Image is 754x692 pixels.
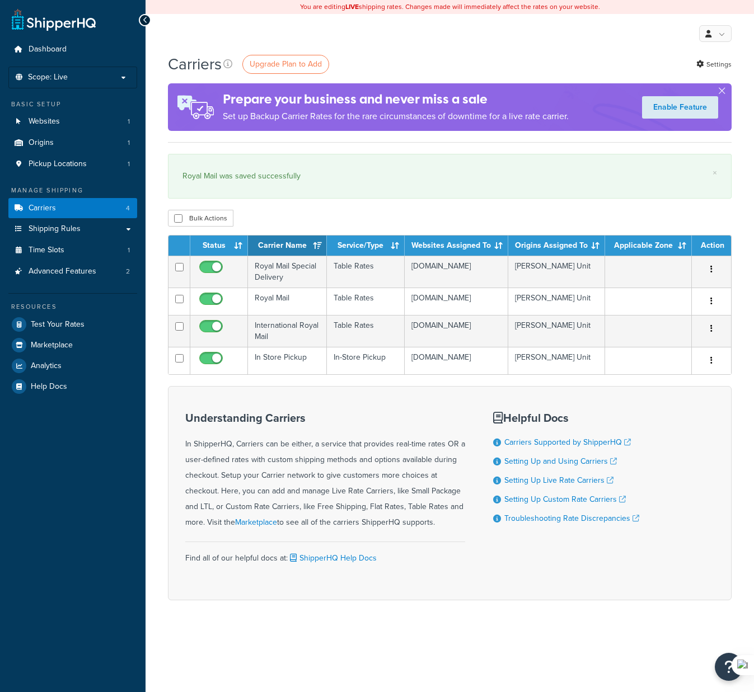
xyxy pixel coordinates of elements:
a: Setting Up and Using Carriers [504,455,617,467]
td: [DOMAIN_NAME] [405,347,508,374]
td: International Royal Mail [248,315,327,347]
a: Carriers 4 [8,198,137,219]
td: [DOMAIN_NAME] [405,288,508,315]
td: [PERSON_NAME] Unit [508,256,605,288]
div: Resources [8,302,137,312]
a: Origins 1 [8,133,137,153]
img: ad-rules-rateshop-fe6ec290ccb7230408bd80ed9643f0289d75e0ffd9eb532fc0e269fcd187b520.png [168,83,223,131]
a: Settings [696,57,732,72]
td: [DOMAIN_NAME] [405,315,508,347]
td: Royal Mail Special Delivery [248,256,327,288]
a: Time Slots 1 [8,240,137,261]
h3: Understanding Carriers [185,412,465,424]
p: Set up Backup Carrier Rates for the rare circumstances of downtime for a live rate carrier. [223,109,569,124]
li: Pickup Locations [8,154,137,175]
span: Upgrade Plan to Add [250,58,322,70]
span: Test Your Rates [31,320,85,329]
a: Pickup Locations 1 [8,154,137,175]
span: 2 [126,267,130,276]
span: Scope: Live [28,73,68,82]
span: Marketplace [31,341,73,350]
a: Analytics [8,356,137,376]
div: Basic Setup [8,100,137,109]
a: Marketplace [8,335,137,355]
span: Dashboard [29,45,67,54]
td: Royal Mail [248,288,327,315]
td: In-Store Pickup [327,347,405,374]
a: Test Your Rates [8,314,137,335]
a: Enable Feature [642,96,718,119]
td: [PERSON_NAME] Unit [508,347,605,374]
span: Analytics [31,361,62,371]
th: Websites Assigned To: activate to sort column ascending [405,236,508,256]
a: Setting Up Custom Rate Carriers [504,493,626,505]
h1: Carriers [168,53,222,75]
span: Help Docs [31,382,67,392]
th: Carrier Name: activate to sort column ascending [248,236,327,256]
li: Advanced Features [8,261,137,282]
span: 1 [128,138,130,148]
th: Status: activate to sort column ascending [190,236,248,256]
h4: Prepare your business and never miss a sale [223,90,569,109]
div: In ShipperHQ, Carriers can be either, a service that provides real-time rates OR a user-defined r... [185,412,465,530]
span: Time Slots [29,246,64,255]
td: Table Rates [327,315,405,347]
span: 1 [128,117,130,126]
a: Advanced Features 2 [8,261,137,282]
td: [PERSON_NAME] Unit [508,288,605,315]
a: Troubleshooting Rate Discrepancies [504,512,639,524]
th: Action [692,236,731,256]
h3: Helpful Docs [493,412,639,424]
span: Carriers [29,204,56,213]
a: Help Docs [8,376,137,397]
th: Service/Type: activate to sort column ascending [327,236,405,256]
b: LIVE [345,2,359,12]
a: Carriers Supported by ShipperHQ [504,436,631,448]
button: Bulk Actions [168,210,233,227]
span: 1 [128,159,130,169]
a: Websites 1 [8,111,137,132]
a: × [713,168,717,177]
td: Table Rates [327,256,405,288]
span: Origins [29,138,54,148]
td: [DOMAIN_NAME] [405,256,508,288]
li: Websites [8,111,137,132]
span: 4 [126,204,130,213]
a: Upgrade Plan to Add [242,55,329,74]
div: Find all of our helpful docs at: [185,542,465,566]
li: Carriers [8,198,137,219]
div: Manage Shipping [8,186,137,195]
a: ShipperHQ Home [12,8,96,31]
span: 1 [128,246,130,255]
div: Royal Mail was saved successfully [182,168,717,184]
a: ShipperHQ Help Docs [288,552,377,564]
td: [PERSON_NAME] Unit [508,315,605,347]
a: Marketplace [235,516,277,528]
span: Pickup Locations [29,159,87,169]
th: Applicable Zone: activate to sort column ascending [605,236,692,256]
th: Origins Assigned To: activate to sort column ascending [508,236,605,256]
span: Websites [29,117,60,126]
td: In Store Pickup [248,347,327,374]
a: Setting Up Live Rate Carriers [504,474,613,486]
li: Origins [8,133,137,153]
td: Table Rates [327,288,405,315]
span: Shipping Rules [29,224,81,234]
button: Open Resource Center [715,653,743,681]
li: Time Slots [8,240,137,261]
a: Shipping Rules [8,219,137,239]
a: Dashboard [8,39,137,60]
span: Advanced Features [29,267,96,276]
